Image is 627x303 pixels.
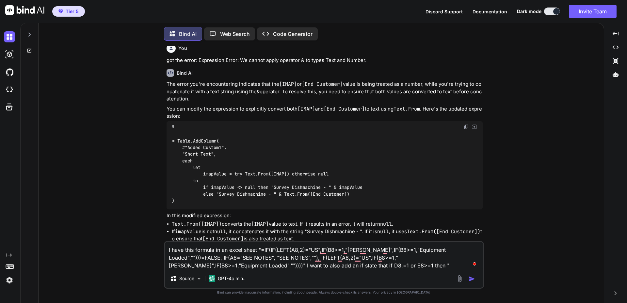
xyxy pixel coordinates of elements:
[172,220,483,228] li: converts the value to text. If it results in an error, it will return .
[473,8,507,15] button: Documentation
[4,49,15,60] img: darkAi-studio
[4,275,15,286] img: settings
[167,57,483,64] p: got the error: Expression.Error: We cannot apply operator & to types Text and Number.
[302,81,343,87] code: [End Customer]
[66,8,79,15] span: Tier 5
[279,81,297,87] code: [IMAP]
[464,124,469,129] img: copy
[167,212,483,220] p: In this modified expression:
[172,228,483,243] li: If is not , it concatenates it with the string "Survey Dishmachine - ". If it is , it uses to ens...
[209,275,215,282] img: GPT-4o mini
[172,221,222,227] code: Text.From([IMAP])
[251,221,269,227] code: [IMAP]
[172,138,365,204] code: = Table.AddColumn( #"Added Custom1", "Short Text", each let imapValue = try Text.From([IMAP]) oth...
[473,9,507,14] span: Documentation
[179,275,194,282] p: Source
[52,6,85,17] button: premiumTier 5
[469,276,475,282] img: icon
[297,106,315,112] code: [IMAP]
[394,106,420,112] code: Text.From
[273,30,313,38] p: Code Generator
[517,8,541,15] span: Dark mode
[179,30,197,38] p: Bind AI
[164,290,484,295] p: Bind can provide inaccurate information, including about people. Always double-check its answers....
[202,235,244,242] code: [End Customer]
[172,124,174,129] span: M
[407,228,480,235] code: Text.From([End Customer])
[178,45,187,52] h6: You
[177,70,193,76] h6: Bind AI
[175,228,201,235] code: imapValue
[214,228,226,235] code: null
[196,276,202,281] img: Pick Models
[380,221,392,227] code: null
[58,9,63,13] img: premium
[5,5,44,15] img: Bind AI
[472,124,477,130] img: Open in Browser
[324,106,365,112] code: [End Customer]
[165,242,483,269] textarea: To enrich screen reader interactions, please activate Accessibility in Grammarly extension settings
[4,31,15,42] img: darkChat
[456,275,463,282] img: attachment
[167,81,483,103] p: The error you're encountering indicates that the or value is being treated as a number, while you...
[426,8,463,15] button: Discord Support
[4,84,15,95] img: cloudideIcon
[167,105,483,120] p: You can modify the expression to explicitly convert both and to text using . Here's the updated e...
[218,275,246,282] p: GPT-4o min..
[220,30,250,38] p: Web Search
[426,9,463,14] span: Discord Support
[377,228,389,235] code: null
[569,5,617,18] button: Invite Team
[4,67,15,78] img: githubDark
[257,88,260,95] code: &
